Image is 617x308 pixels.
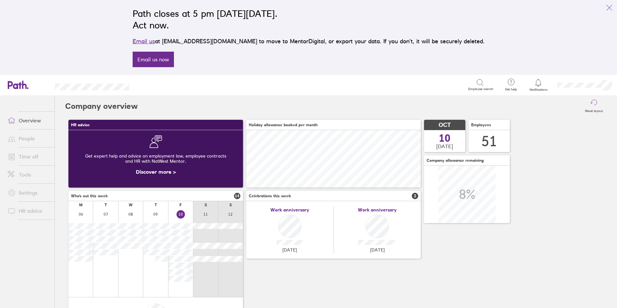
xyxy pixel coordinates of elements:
span: [DATE] [370,247,385,252]
button: Reset layout [581,96,607,117]
div: S [229,203,232,207]
span: 2 [412,193,418,199]
span: Work anniversary [270,207,309,212]
span: Notifications [528,88,549,92]
span: HR advice [71,123,90,127]
a: Email us now [133,52,174,67]
a: Email us [133,38,155,45]
span: Holiday allowance booked per month [249,123,318,127]
span: [DATE] [282,247,297,252]
h2: Path closes at 5 pm [DATE][DATE]. Act now. [133,8,485,31]
div: Get expert help and advice on employment law, employee contracts and HR with NatWest Mentor. [74,148,238,169]
span: Celebrations this week [249,194,291,198]
a: Settings [3,186,55,199]
div: W [129,203,133,207]
span: Get help [501,87,521,91]
div: 51 [481,133,497,149]
a: Notifications [528,78,549,92]
span: Who's out this week [71,194,108,198]
p: at [EMAIL_ADDRESS][DOMAIN_NAME] to move to MentorDigital, or export your data. If you don’t, it w... [133,37,485,46]
a: Tools [3,168,55,181]
div: F [179,203,182,207]
a: Overview [3,114,55,127]
span: Work anniversary [358,207,397,212]
div: T [105,203,107,207]
span: OCT [439,122,451,128]
a: Time off [3,150,55,163]
span: 14 [234,193,240,199]
label: Reset layout [581,107,607,113]
span: Company allowance remaining [427,158,484,163]
span: 10 [439,133,450,143]
a: Discover more > [136,169,176,175]
div: T [155,203,157,207]
span: [DATE] [436,143,453,149]
div: Search [147,82,163,87]
a: HR advice [3,204,55,217]
div: S [205,203,207,207]
a: People [3,132,55,145]
span: Employees [471,123,491,127]
span: Employee search [468,87,493,91]
div: M [79,203,83,207]
h2: Company overview [65,96,138,117]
